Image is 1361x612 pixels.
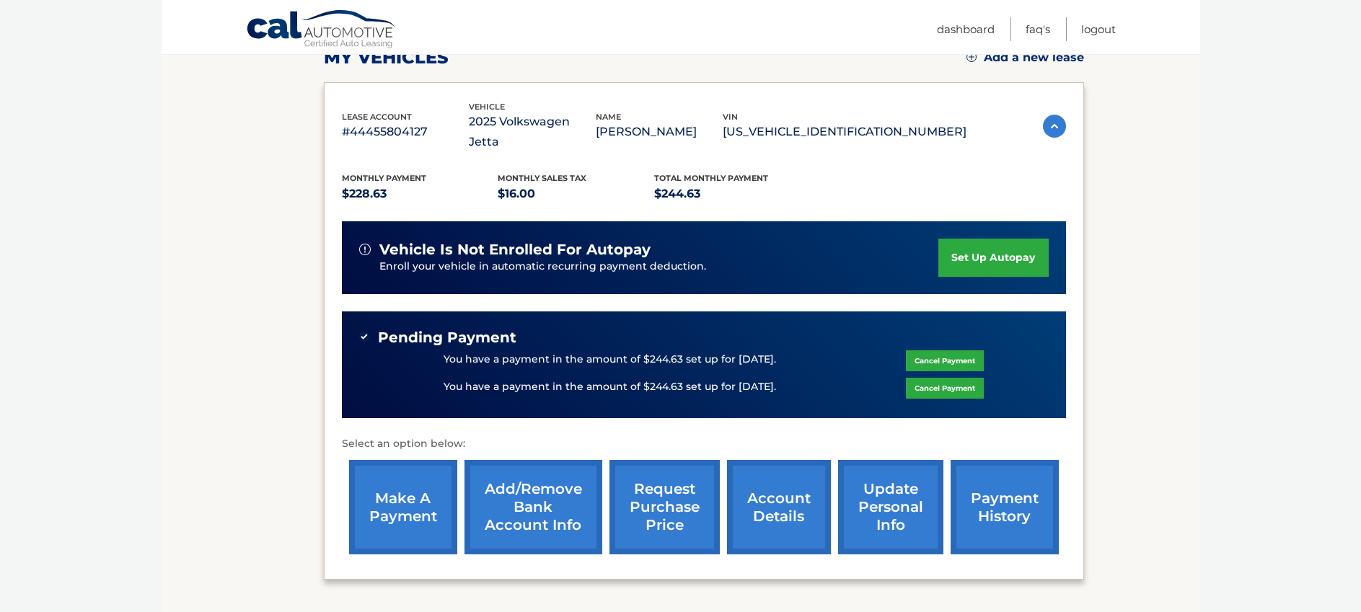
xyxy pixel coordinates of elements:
p: [US_VEHICLE_IDENTIFICATION_NUMBER] [723,122,966,142]
a: set up autopay [938,239,1048,277]
h2: my vehicles [324,47,449,68]
span: Monthly sales Tax [498,173,586,183]
p: $228.63 [342,184,498,204]
span: Monthly Payment [342,173,426,183]
span: vehicle [469,102,505,112]
span: lease account [342,112,412,122]
span: Pending Payment [378,329,516,347]
p: $16.00 [498,184,654,204]
p: #44455804127 [342,122,469,142]
p: You have a payment in the amount of $244.63 set up for [DATE]. [444,379,776,395]
img: check-green.svg [359,332,369,342]
a: request purchase price [609,460,720,554]
a: Add/Remove bank account info [464,460,602,554]
p: Enroll your vehicle in automatic recurring payment deduction. [379,259,939,275]
img: alert-white.svg [359,244,371,255]
img: add.svg [966,52,977,62]
img: accordion-active.svg [1043,115,1066,138]
a: Cancel Payment [906,378,984,399]
p: Select an option below: [342,435,1066,453]
span: vehicle is not enrolled for autopay [379,241,651,259]
a: Dashboard [937,17,995,41]
span: vin [723,112,738,122]
a: account details [727,460,831,554]
span: name [596,112,621,122]
a: make a payment [349,460,457,554]
a: Cancel Payment [906,350,984,371]
p: You have a payment in the amount of $244.63 set up for [DATE]. [444,352,776,368]
a: Cal Automotive [246,9,397,51]
a: FAQ's [1026,17,1050,41]
a: Logout [1081,17,1116,41]
p: [PERSON_NAME] [596,122,723,142]
span: Total Monthly Payment [654,173,768,183]
a: payment history [951,460,1059,554]
p: 2025 Volkswagen Jetta [469,112,596,152]
a: Add a new lease [966,50,1084,65]
p: $244.63 [654,184,811,204]
a: update personal info [838,460,943,554]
